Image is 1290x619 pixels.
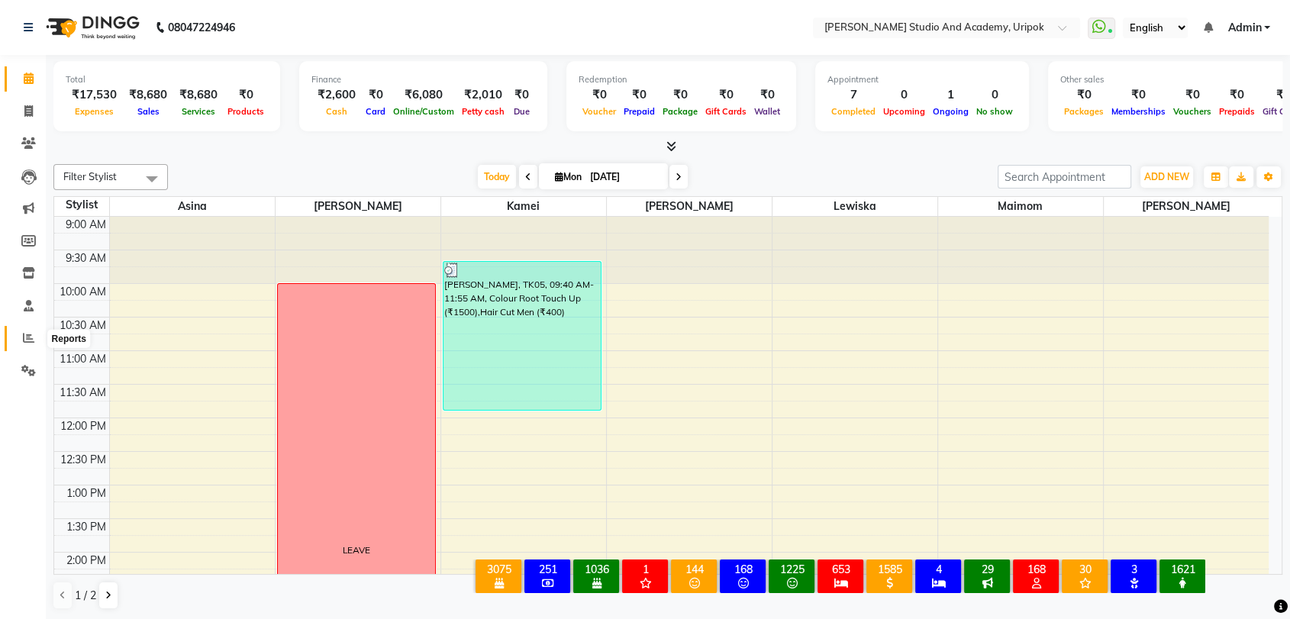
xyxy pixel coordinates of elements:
[1215,86,1259,104] div: ₹0
[362,86,389,104] div: ₹0
[869,563,909,576] div: 1585
[56,284,109,300] div: 10:00 AM
[701,106,750,117] span: Gift Cards
[63,217,109,233] div: 9:00 AM
[1104,197,1269,216] span: [PERSON_NAME]
[1215,106,1259,117] span: Prepaids
[1114,563,1153,576] div: 3
[443,262,601,410] div: [PERSON_NAME], TK05, 09:40 AM-11:55 AM, Colour Root Touch Up (₹1500),Hair Cut Men (₹400)
[57,418,109,434] div: 12:00 PM
[1163,563,1202,576] div: 1621
[1144,171,1189,182] span: ADD NEW
[1169,106,1215,117] span: Vouchers
[510,106,534,117] span: Due
[579,73,784,86] div: Redemption
[1227,20,1261,36] span: Admin
[66,86,123,104] div: ₹17,530
[1060,86,1108,104] div: ₹0
[478,165,516,189] span: Today
[879,86,929,104] div: 0
[178,106,219,117] span: Services
[879,106,929,117] span: Upcoming
[750,106,784,117] span: Wallet
[56,351,109,367] div: 11:00 AM
[311,86,362,104] div: ₹2,600
[66,73,268,86] div: Total
[701,86,750,104] div: ₹0
[551,171,585,182] span: Mon
[63,519,109,535] div: 1:30 PM
[224,86,268,104] div: ₹0
[772,197,937,216] span: Lewiska
[827,106,879,117] span: Completed
[63,485,109,501] div: 1:00 PM
[322,106,351,117] span: Cash
[967,563,1007,576] div: 29
[750,86,784,104] div: ₹0
[772,563,811,576] div: 1225
[918,563,958,576] div: 4
[54,197,109,213] div: Stylist
[1016,563,1056,576] div: 168
[929,86,972,104] div: 1
[579,106,620,117] span: Voucher
[57,452,109,468] div: 12:30 PM
[625,563,665,576] div: 1
[48,330,90,348] div: Reports
[63,553,109,569] div: 2:00 PM
[938,197,1103,216] span: Maimom
[75,588,96,604] span: 1 / 2
[585,166,662,189] input: 2025-09-01
[63,170,117,182] span: Filter Stylist
[389,86,458,104] div: ₹6,080
[527,563,567,576] div: 251
[224,106,268,117] span: Products
[607,197,772,216] span: [PERSON_NAME]
[110,197,275,216] span: Asina
[674,563,714,576] div: 144
[1065,563,1105,576] div: 30
[579,86,620,104] div: ₹0
[479,563,518,576] div: 3075
[659,106,701,117] span: Package
[123,86,173,104] div: ₹8,680
[389,106,458,117] span: Online/Custom
[620,86,659,104] div: ₹0
[362,106,389,117] span: Card
[998,165,1131,189] input: Search Appointment
[723,563,763,576] div: 168
[659,86,701,104] div: ₹0
[458,86,508,104] div: ₹2,010
[134,106,163,117] span: Sales
[827,73,1017,86] div: Appointment
[56,318,109,334] div: 10:30 AM
[1108,106,1169,117] span: Memberships
[458,106,508,117] span: Petty cash
[71,106,118,117] span: Expenses
[1108,86,1169,104] div: ₹0
[56,385,109,401] div: 11:30 AM
[821,563,860,576] div: 653
[173,86,224,104] div: ₹8,680
[39,6,144,49] img: logo
[972,86,1017,104] div: 0
[311,73,535,86] div: Finance
[972,106,1017,117] span: No show
[1169,86,1215,104] div: ₹0
[63,250,109,266] div: 9:30 AM
[441,197,606,216] span: Kamei
[827,86,879,104] div: 7
[168,6,235,49] b: 08047224946
[929,106,972,117] span: Ongoing
[508,86,535,104] div: ₹0
[620,106,659,117] span: Prepaid
[1140,166,1193,188] button: ADD NEW
[1060,106,1108,117] span: Packages
[276,197,440,216] span: [PERSON_NAME]
[343,543,370,557] div: LEAVE
[576,563,616,576] div: 1036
